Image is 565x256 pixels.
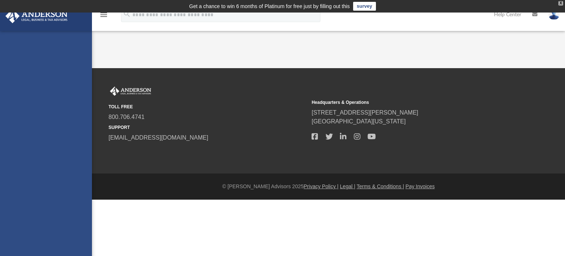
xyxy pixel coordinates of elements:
a: Terms & Conditions | [357,183,404,189]
small: SUPPORT [109,124,306,131]
a: Legal | [340,183,355,189]
img: Anderson Advisors Platinum Portal [3,9,70,23]
a: [GEOGRAPHIC_DATA][US_STATE] [312,118,406,125]
a: survey [353,2,376,11]
img: User Pic [548,9,559,20]
small: TOLL FREE [109,104,306,110]
a: [EMAIL_ADDRESS][DOMAIN_NAME] [109,134,208,141]
a: 800.706.4741 [109,114,145,120]
div: Get a chance to win 6 months of Platinum for free just by filling out this [189,2,350,11]
a: Pay Invoices [405,183,434,189]
a: [STREET_ADDRESS][PERSON_NAME] [312,109,418,116]
div: close [558,1,563,6]
img: Anderson Advisors Platinum Portal [109,87,153,96]
small: Headquarters & Operations [312,99,509,106]
i: menu [99,10,108,19]
div: © [PERSON_NAME] Advisors 2025 [92,183,565,190]
a: Privacy Policy | [304,183,339,189]
a: menu [99,14,108,19]
i: search [123,10,131,18]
